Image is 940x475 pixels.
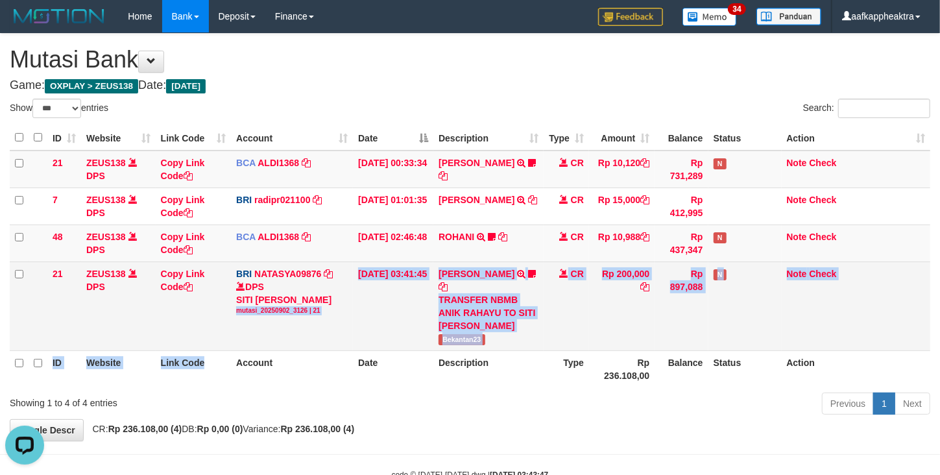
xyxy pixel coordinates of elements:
[231,350,353,387] th: Account
[353,262,433,350] td: [DATE] 03:41:45
[10,79,930,92] h4: Game: Date:
[10,391,382,409] div: Showing 1 to 4 of 4 entries
[161,269,205,292] a: Copy Link Code
[838,99,930,118] input: Search:
[655,125,708,151] th: Balance
[236,280,348,315] div: DPS SITI [PERSON_NAME]
[236,306,348,315] div: mutasi_20250902_3126 | 21
[281,424,355,434] strong: Rp 236.108,00 (4)
[439,171,448,181] a: Copy ARIF NUR CAHYADI to clipboard
[810,232,837,242] a: Check
[108,424,182,434] strong: Rp 236.108,00 (4)
[787,232,807,242] a: Note
[53,195,58,205] span: 7
[53,158,63,168] span: 21
[313,195,322,205] a: Copy radipr021100 to clipboard
[439,232,474,242] a: ROHANI
[439,158,514,168] a: [PERSON_NAME]
[571,269,584,279] span: CR
[439,293,538,332] div: TRANSFER NBMB ANIK RAHAYU TO SITI [PERSON_NAME]
[714,232,727,243] span: Has Note
[236,232,256,242] span: BCA
[161,195,205,218] a: Copy Link Code
[81,262,156,350] td: DPS
[655,262,708,350] td: Rp 897,088
[86,424,355,434] span: CR: DB: Variance:
[528,195,537,205] a: Copy BUDI EFENDI to clipboard
[589,350,655,387] th: Rp 236.108,00
[161,158,205,181] a: Copy Link Code
[258,158,299,168] a: ALDI1368
[86,232,126,242] a: ZEUS138
[640,158,649,168] a: Copy Rp 10,120 to clipboard
[544,125,589,151] th: Type: activate to sort column ascending
[353,151,433,188] td: [DATE] 00:33:34
[756,8,821,25] img: panduan.png
[439,269,514,279] a: [PERSON_NAME]
[782,125,931,151] th: Action: activate to sort column ascending
[353,350,433,387] th: Date
[714,269,727,280] span: Has Note
[589,225,655,262] td: Rp 10,988
[787,269,807,279] a: Note
[353,225,433,262] td: [DATE] 02:46:48
[236,269,252,279] span: BRI
[682,8,737,26] img: Button%20Memo.svg
[302,232,311,242] a: Copy ALDI1368 to clipboard
[822,393,874,415] a: Previous
[439,195,514,205] a: [PERSON_NAME]
[353,125,433,151] th: Date: activate to sort column descending
[254,269,321,279] a: NATASYA09876
[810,195,837,205] a: Check
[640,195,649,205] a: Copy Rp 15,000 to clipboard
[53,269,63,279] span: 21
[81,125,156,151] th: Website: activate to sort column ascending
[81,188,156,225] td: DPS
[810,269,837,279] a: Check
[873,393,895,415] a: 1
[353,188,433,225] td: [DATE] 01:01:35
[571,195,584,205] span: CR
[47,125,81,151] th: ID: activate to sort column ascending
[86,195,126,205] a: ZEUS138
[81,225,156,262] td: DPS
[156,125,231,151] th: Link Code: activate to sort column ascending
[439,282,448,292] a: Copy ANIK RAHAYU to clipboard
[589,125,655,151] th: Amount: activate to sort column ascending
[45,79,138,93] span: OXPLAY > ZEUS138
[498,232,507,242] a: Copy ROHANI to clipboard
[258,232,299,242] a: ALDI1368
[571,232,584,242] span: CR
[231,125,353,151] th: Account: activate to sort column ascending
[895,393,930,415] a: Next
[236,195,252,205] span: BRI
[161,232,205,255] a: Copy Link Code
[439,334,485,345] span: Bekantan23
[728,3,745,15] span: 34
[166,79,206,93] span: [DATE]
[589,151,655,188] td: Rp 10,120
[324,269,333,279] a: Copy NATASYA09876 to clipboard
[10,99,108,118] label: Show entries
[81,350,156,387] th: Website
[433,350,544,387] th: Description
[598,8,663,26] img: Feedback.jpg
[640,282,649,292] a: Copy Rp 200,000 to clipboard
[787,195,807,205] a: Note
[589,262,655,350] td: Rp 200,000
[782,350,931,387] th: Action
[787,158,807,168] a: Note
[53,232,63,242] span: 48
[32,99,81,118] select: Showentries
[655,188,708,225] td: Rp 412,995
[10,6,108,26] img: MOTION_logo.png
[10,419,84,441] a: Toggle Descr
[544,350,589,387] th: Type
[640,232,649,242] a: Copy Rp 10,988 to clipboard
[589,188,655,225] td: Rp 15,000
[236,158,256,168] span: BCA
[156,350,231,387] th: Link Code
[433,125,544,151] th: Description: activate to sort column ascending
[655,225,708,262] td: Rp 437,347
[254,195,310,205] a: radipr021100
